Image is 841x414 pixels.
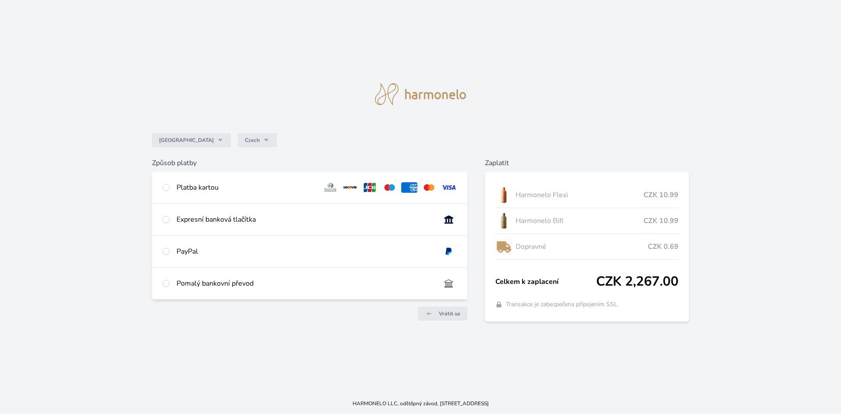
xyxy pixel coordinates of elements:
img: amex.svg [401,182,417,193]
span: Transakce je zabezpečena připojením SSL [506,300,618,309]
a: Vrátit se [418,307,467,321]
div: Expresní banková tlačítka [177,214,434,225]
img: CLEAN_BIFI_se_stinem_x-lo.jpg [495,210,512,232]
img: discover.svg [342,182,358,193]
div: Pomalý bankovní převod [177,278,434,289]
img: delivery-lo.png [495,236,512,258]
img: paypal.svg [441,246,457,257]
span: Vrátit se [439,310,460,317]
img: diners.svg [322,182,339,193]
span: CZK 0.69 [648,241,678,252]
img: maestro.svg [382,182,398,193]
img: jcb.svg [362,182,378,193]
img: visa.svg [441,182,457,193]
span: CZK 2,267.00 [596,274,678,290]
span: [GEOGRAPHIC_DATA] [159,137,214,144]
img: bankTransfer_IBAN.svg [441,278,457,289]
h6: Zaplatit [485,158,689,168]
span: Celkem k zaplacení [495,276,597,287]
img: mc.svg [421,182,437,193]
div: PayPal [177,246,434,257]
span: Harmonelo Flexi [516,190,644,200]
button: Czech [238,133,277,147]
div: Platba kartou [177,182,316,193]
h6: Způsob platby [152,158,467,168]
span: Dopravné [516,241,648,252]
span: CZK 10.99 [643,190,678,200]
span: Czech [245,137,260,144]
button: [GEOGRAPHIC_DATA] [152,133,231,147]
img: logo.svg [375,83,466,105]
img: CLEAN_FLEXI_se_stinem_x-hi_(1)-lo.jpg [495,184,512,206]
span: CZK 10.99 [643,216,678,226]
img: onlineBanking_CZ.svg [441,214,457,225]
span: Harmonelo Bifi [516,216,644,226]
